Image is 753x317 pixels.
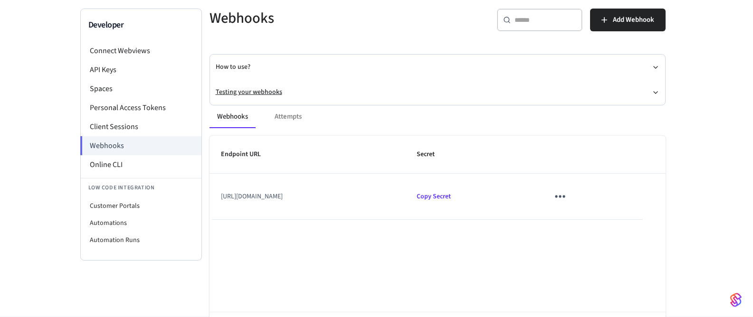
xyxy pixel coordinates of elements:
li: Webhooks [80,136,201,155]
h5: Webhooks [210,9,432,28]
li: Online CLI [81,155,201,174]
li: Automation Runs [81,232,201,249]
button: Add Webhook [590,9,666,31]
li: Client Sessions [81,117,201,136]
li: Customer Portals [81,197,201,214]
span: Endpoint URL [221,147,273,162]
span: Copied! [417,192,451,201]
span: Secret [417,147,447,162]
li: Low Code Integration [81,178,201,197]
button: How to use? [216,55,659,80]
div: ant example [210,105,666,128]
button: Webhooks [210,105,256,128]
li: Spaces [81,79,201,98]
li: Personal Access Tokens [81,98,201,117]
td: [URL][DOMAIN_NAME] [210,174,406,219]
button: Testing your webhooks [216,80,659,105]
span: Add Webhook [613,14,654,26]
li: Connect Webviews [81,41,201,60]
img: SeamLogoGradient.69752ec5.svg [730,292,742,308]
h3: Developer [88,19,194,32]
li: Automations [81,214,201,232]
li: API Keys [81,60,201,79]
table: sticky table [210,136,666,220]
